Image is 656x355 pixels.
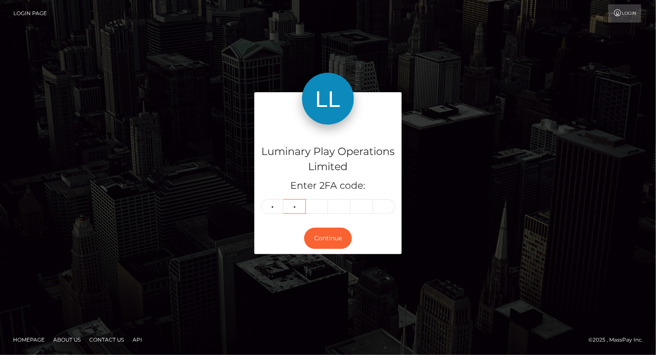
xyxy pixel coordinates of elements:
a: Homepage [10,333,48,346]
div: © 2025 , MassPay Inc. [588,335,650,345]
img: Luminary Play Operations Limited [302,73,354,125]
button: Continue [304,228,352,249]
a: API [129,333,146,346]
h4: Luminary Play Operations Limited [261,144,395,174]
a: About Us [50,333,84,346]
a: Contact Us [86,333,127,346]
a: Login [608,4,641,23]
a: Login Page [13,4,47,23]
h5: Enter 2FA code: [261,179,395,193]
